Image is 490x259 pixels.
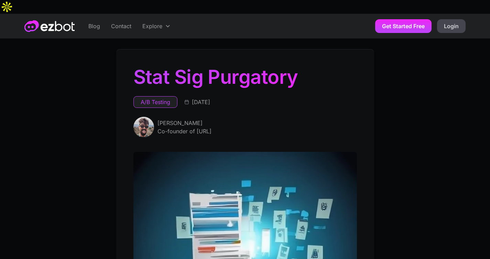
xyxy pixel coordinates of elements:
[437,19,466,33] a: Login
[192,98,210,106] div: [DATE]
[141,98,170,106] div: A/B Testing
[83,14,106,38] a: Blog
[133,96,177,108] a: A/B Testing
[157,127,211,135] div: Co-founder of [URL]
[106,14,137,38] a: Contact
[133,67,357,91] h1: Stat Sig Purgatory
[142,22,162,30] div: Explore
[137,14,176,38] div: Explore
[375,19,432,33] a: Get Started Free
[24,20,75,32] a: home
[157,119,203,127] div: [PERSON_NAME]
